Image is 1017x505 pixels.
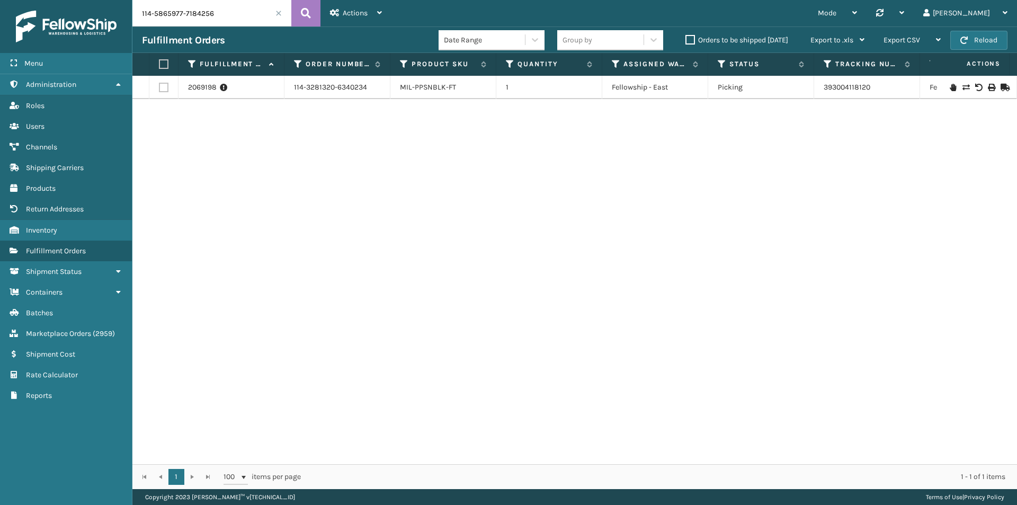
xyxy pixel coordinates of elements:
[224,472,239,482] span: 100
[729,59,793,69] label: Status
[824,83,870,92] a: 393004118120
[412,59,476,69] label: Product SKU
[810,36,853,45] span: Export to .xls
[26,370,78,379] span: Rate Calculator
[962,84,969,91] i: Change shipping
[316,472,1005,482] div: 1 - 1 of 1 items
[224,469,301,485] span: items per page
[623,59,688,69] label: Assigned Warehouse
[933,55,1007,73] span: Actions
[926,493,962,501] a: Terms of Use
[496,76,602,99] td: 1
[26,391,52,400] span: Reports
[444,34,526,46] div: Date Range
[142,34,225,47] h3: Fulfillment Orders
[26,267,82,276] span: Shipment Status
[200,59,264,69] label: Fulfillment Order Id
[988,84,994,91] i: Print Label
[884,36,920,45] span: Export CSV
[835,59,899,69] label: Tracking Number
[188,82,217,93] a: 2069198
[518,59,582,69] label: Quantity
[24,59,43,68] span: Menu
[26,350,75,359] span: Shipment Cost
[294,82,367,93] a: 114-3281320-6340234
[964,493,1004,501] a: Privacy Policy
[26,80,76,89] span: Administration
[563,34,592,46] div: Group by
[93,329,115,338] span: ( 2959 )
[26,184,56,193] span: Products
[602,76,708,99] td: Fellowship - East
[708,76,814,99] td: Picking
[400,83,456,92] a: MIL-PPSNBLK-FT
[26,308,53,317] span: Batches
[26,122,44,131] span: Users
[26,246,86,255] span: Fulfillment Orders
[926,489,1004,505] div: |
[26,226,57,235] span: Inventory
[26,205,84,214] span: Return Addresses
[818,8,836,17] span: Mode
[343,8,368,17] span: Actions
[950,31,1007,50] button: Reload
[26,143,57,152] span: Channels
[16,11,117,42] img: logo
[145,489,295,505] p: Copyright 2023 [PERSON_NAME]™ v [TECHNICAL_ID]
[685,36,788,45] label: Orders to be shipped [DATE]
[26,101,44,110] span: Roles
[26,288,63,297] span: Containers
[26,329,91,338] span: Marketplace Orders
[306,59,370,69] label: Order Number
[950,84,956,91] i: On Hold
[975,84,982,91] i: Void Label
[1001,84,1007,91] i: Mark as Shipped
[168,469,184,485] a: 1
[26,163,84,172] span: Shipping Carriers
